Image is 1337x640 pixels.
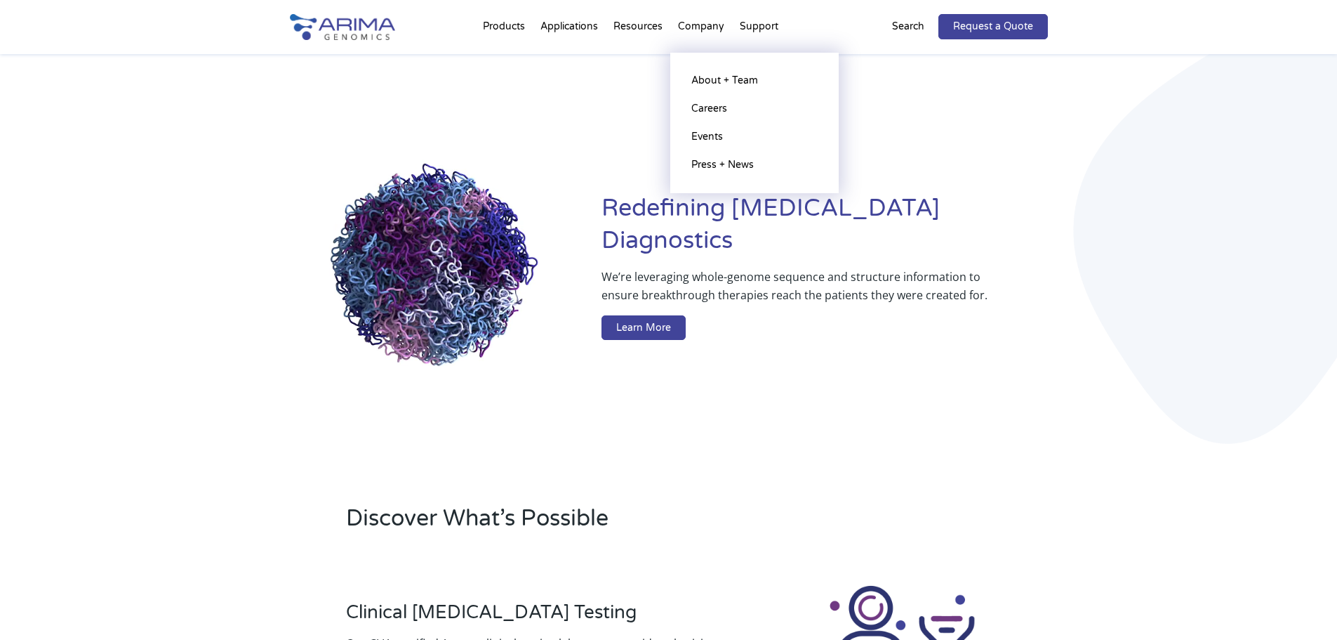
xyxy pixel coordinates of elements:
a: About + Team [684,67,825,95]
p: Search [892,18,924,36]
p: We’re leveraging whole-genome sequence and structure information to ensure breakthrough therapies... [601,268,991,315]
a: Press + News [684,151,825,179]
a: Request a Quote [938,14,1048,39]
a: Careers [684,95,825,123]
iframe: Chat Widget [1267,573,1337,640]
img: Arima-Genomics-logo [290,14,395,40]
a: Events [684,123,825,151]
h1: Redefining [MEDICAL_DATA] Diagnostics [601,192,1047,268]
a: Learn More [601,315,686,341]
h3: Clinical [MEDICAL_DATA] Testing [346,601,728,634]
h2: Discover What’s Possible [346,503,848,545]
